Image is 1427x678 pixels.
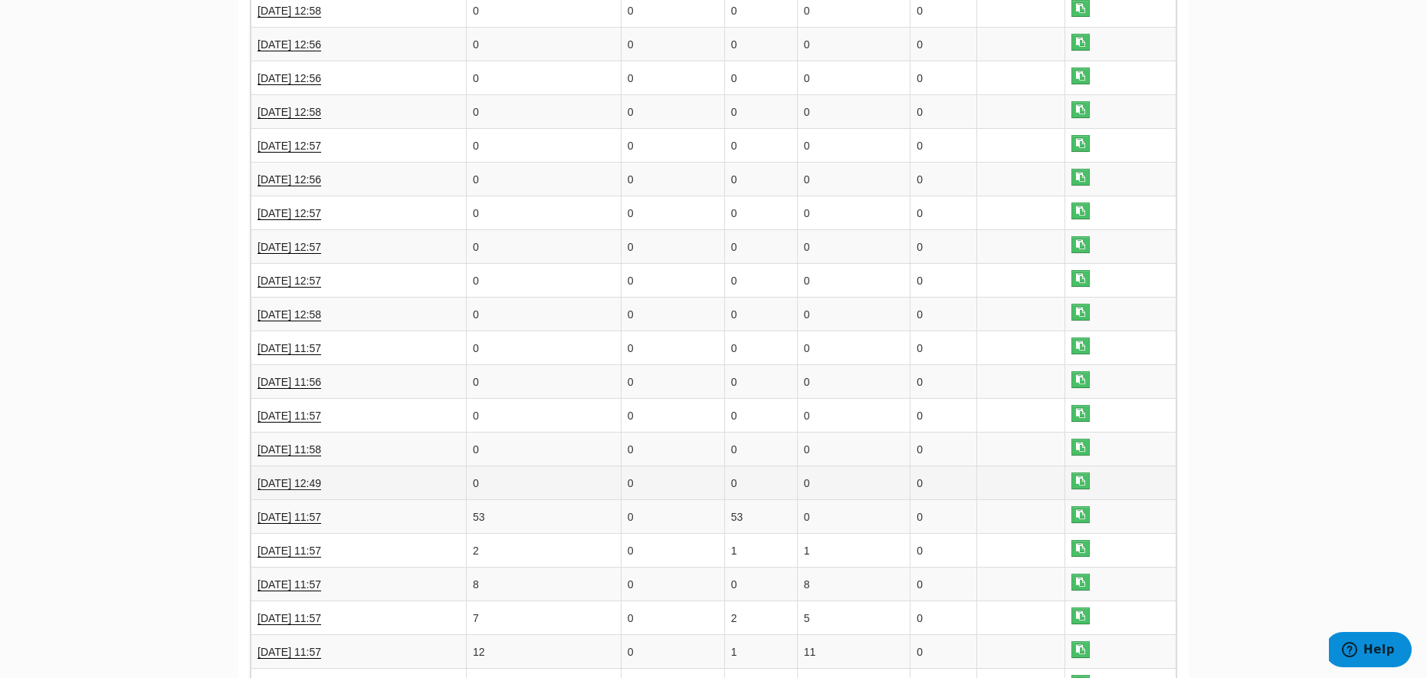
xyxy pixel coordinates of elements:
a: [DATE] 11:57 [258,342,321,355]
td: 0 [797,466,910,500]
a: [DATE] 11:58 [258,443,321,456]
td: 7 [467,601,622,635]
td: 0 [621,264,724,298]
td: 0 [621,298,724,331]
td: 0 [467,365,622,399]
a: [DATE] 12:56 [258,173,321,186]
td: 0 [621,568,724,601]
td: 0 [797,163,910,196]
td: 0 [797,365,910,399]
td: 0 [797,433,910,466]
a: [DATE] 11:57 [258,410,321,423]
a: [DATE] 12:56 [258,72,321,85]
a: [DATE] 12:56 [258,38,321,51]
td: 0 [910,331,977,365]
a: Change Crawl Notes [1071,104,1090,117]
a: Change Crawl Notes [1071,307,1090,320]
td: 0 [621,196,724,230]
a: Change Crawl Notes [1071,577,1090,590]
td: 0 [910,298,977,331]
td: 0 [724,399,797,433]
td: 0 [910,433,977,466]
a: [DATE] 12:57 [258,140,321,153]
td: 0 [467,129,622,163]
td: 0 [467,298,622,331]
td: 0 [910,365,977,399]
td: 0 [621,500,724,534]
td: 0 [724,61,797,95]
td: 0 [724,466,797,500]
td: 0 [724,298,797,331]
a: Change Crawl Notes [1071,239,1090,252]
td: 0 [467,331,622,365]
td: 0 [797,196,910,230]
td: 0 [797,61,910,95]
td: 0 [621,466,724,500]
td: 0 [724,365,797,399]
td: 0 [724,433,797,466]
td: 0 [797,298,910,331]
td: 0 [797,399,910,433]
td: 0 [910,635,977,669]
a: [DATE] 11:57 [258,545,321,558]
td: 0 [797,95,910,129]
a: Change Crawl Notes [1071,138,1090,151]
td: 2 [467,534,622,568]
td: 0 [724,163,797,196]
td: 0 [910,601,977,635]
td: 0 [910,196,977,230]
td: 0 [621,230,724,264]
td: 0 [797,500,910,534]
td: 0 [910,466,977,500]
a: Change Crawl Notes [1071,543,1090,556]
td: 0 [467,163,622,196]
td: 0 [621,399,724,433]
td: 1 [724,635,797,669]
td: 0 [621,433,724,466]
td: 0 [467,433,622,466]
td: 0 [910,500,977,534]
a: Change Crawl Notes [1071,273,1090,286]
td: 0 [724,230,797,264]
td: 0 [910,129,977,163]
td: 0 [621,331,724,365]
td: 53 [467,500,622,534]
td: 0 [467,61,622,95]
a: Change Crawl Notes [1071,3,1090,16]
td: 8 [467,568,622,601]
td: 0 [621,95,724,129]
td: 5 [797,601,910,635]
td: 0 [621,61,724,95]
td: 0 [910,230,977,264]
td: 53 [724,500,797,534]
td: 0 [910,61,977,95]
td: 0 [724,196,797,230]
a: Change Crawl Notes [1071,172,1090,185]
td: 0 [797,28,910,61]
a: [DATE] 11:57 [258,646,321,659]
a: [DATE] 12:57 [258,241,321,254]
td: 0 [467,28,622,61]
td: 0 [910,28,977,61]
td: 0 [724,568,797,601]
a: [DATE] 12:58 [258,5,321,18]
a: [DATE] 12:58 [258,308,321,321]
td: 0 [621,365,724,399]
a: Change Crawl Notes [1071,408,1090,421]
td: 0 [910,95,977,129]
td: 0 [621,635,724,669]
td: 0 [910,568,977,601]
a: [DATE] 11:57 [258,578,321,591]
td: 0 [467,264,622,298]
td: 0 [467,95,622,129]
td: 0 [467,399,622,433]
td: 0 [724,95,797,129]
td: 0 [910,534,977,568]
a: [DATE] 12:49 [258,477,321,490]
td: 0 [797,264,910,298]
a: Change Crawl Notes [1071,341,1090,354]
td: 0 [910,163,977,196]
td: 8 [797,568,910,601]
td: 0 [467,230,622,264]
